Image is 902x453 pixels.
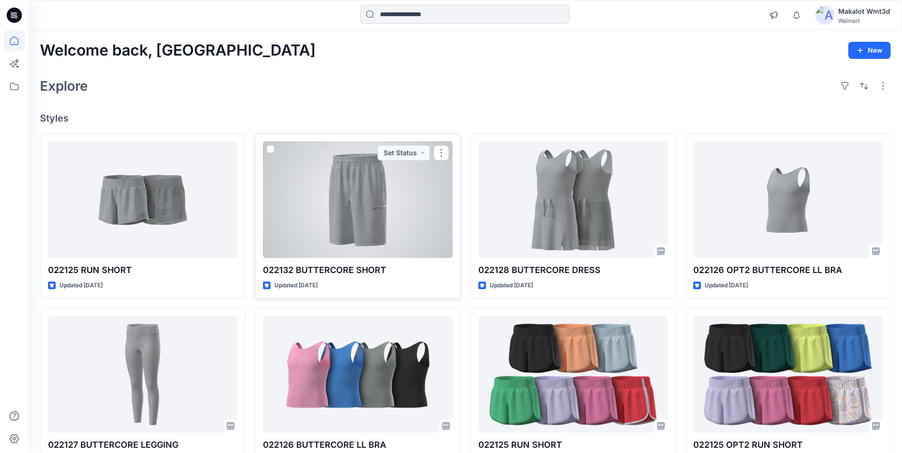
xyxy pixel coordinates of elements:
[848,42,891,59] button: New
[59,281,103,291] p: Updated [DATE]
[274,281,318,291] p: Updated [DATE]
[263,142,452,258] a: 022132 BUTTERCORE SHORT
[48,316,237,433] a: 022127 BUTTERCORE LEGGING
[48,142,237,258] a: 022125 RUN SHORT
[693,438,883,452] p: 022125 OPT2 RUN SHORT
[48,264,237,277] p: 022125 RUN SHORT
[478,316,668,433] a: 022125 RUN SHORT
[478,142,668,258] a: 022128 BUTTERCORE DRESS
[263,316,452,433] a: 022126 BUTTERCORE LL BRA
[48,438,237,452] p: 022127 BUTTERCORE LEGGING
[838,17,890,24] div: Walmart
[693,264,883,277] p: 022126 OPT2 BUTTERCORE LL BRA
[478,438,668,452] p: 022125 RUN SHORT
[815,6,834,25] img: avatar
[40,78,88,94] h2: Explore
[490,281,533,291] p: Updated [DATE]
[263,438,452,452] p: 022126 BUTTERCORE LL BRA
[478,264,668,277] p: 022128 BUTTERCORE DRESS
[693,316,883,433] a: 022125 OPT2 RUN SHORT
[263,264,452,277] p: 022132 BUTTERCORE SHORT
[705,281,748,291] p: Updated [DATE]
[838,6,890,17] div: Makalot Wmt3d
[40,42,316,59] h2: Welcome back, [GEOGRAPHIC_DATA]
[40,113,891,124] h4: Styles
[693,142,883,258] a: 022126 OPT2 BUTTERCORE LL BRA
